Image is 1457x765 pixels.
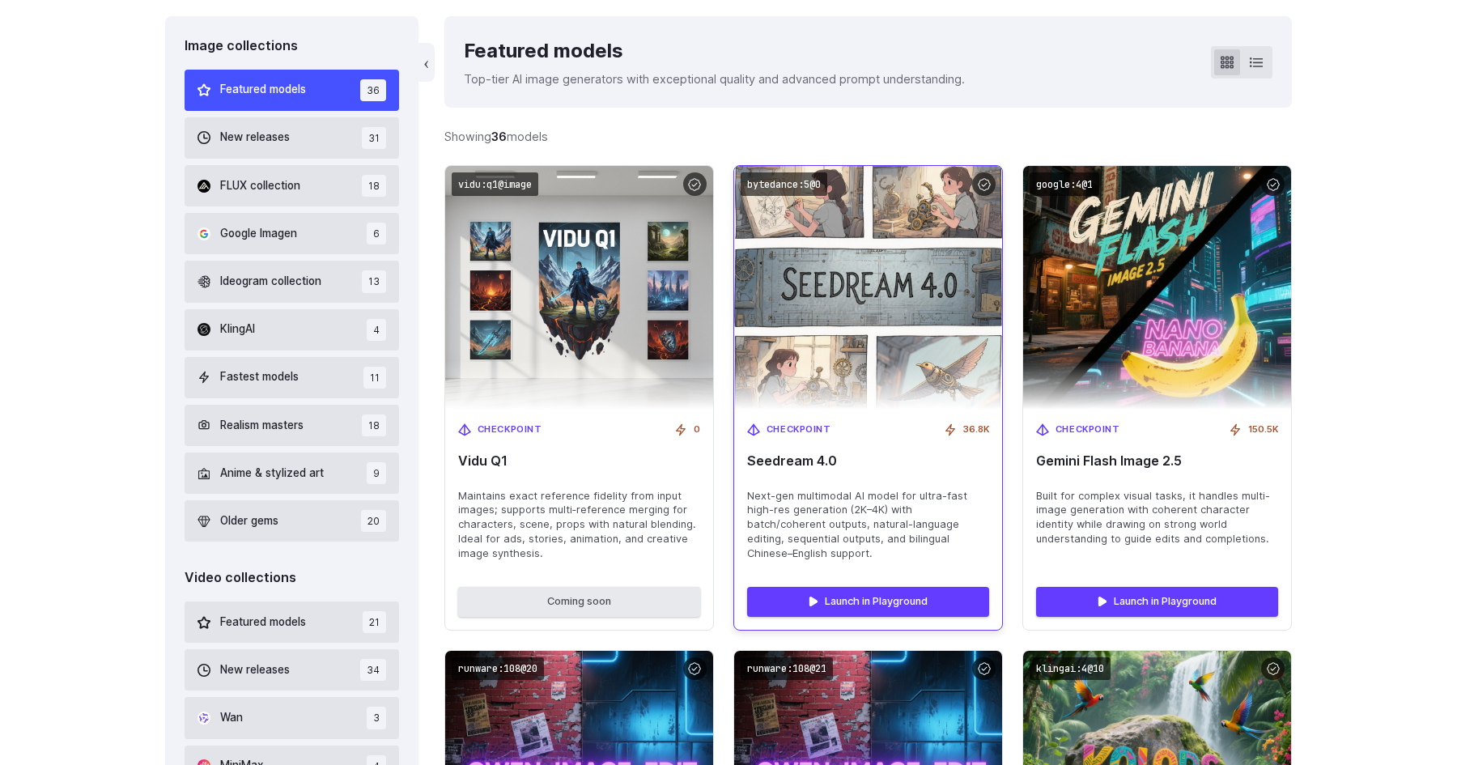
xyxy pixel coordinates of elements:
[478,423,542,437] span: Checkpoint
[185,309,399,351] button: KlingAI 4
[458,489,700,562] span: Maintains exact reference fidelity from input images; supports multi‑reference merging for charac...
[185,697,399,738] button: Wan 3
[367,462,386,484] span: 9
[185,165,399,206] button: FLUX collection 18
[185,649,399,691] button: New releases 34
[363,611,386,633] span: 21
[963,423,989,437] span: 36.8K
[363,367,386,389] span: 11
[360,79,386,101] span: 36
[362,175,386,197] span: 18
[360,659,386,681] span: 34
[464,70,965,88] p: Top-tier AI image generators with exceptional quality and advanced prompt understanding.
[220,368,299,386] span: Fastest models
[1030,172,1099,196] code: google:4@1
[185,601,399,643] button: Featured models 21
[220,709,243,727] span: Wan
[747,489,989,562] span: Next-gen multimodal AI model for ultra-fast high-res generation (2K–4K) with batch/coherent outpu...
[185,500,399,542] button: Older gems 20
[362,127,386,149] span: 31
[1030,657,1111,681] code: klingai:4@10
[185,70,399,111] button: Featured models 36
[491,130,507,143] strong: 36
[362,270,386,292] span: 13
[452,172,538,196] code: vidu:q1@image
[720,154,1015,422] img: Seedream 4.0
[1036,489,1278,547] span: Built for complex visual tasks, it handles multi-image generation with coherent character identit...
[367,707,386,729] span: 3
[185,213,399,254] button: Google Imagen 6
[367,223,386,244] span: 6
[694,423,700,437] span: 0
[185,261,399,302] button: Ideogram collection 13
[220,512,278,530] span: Older gems
[464,36,965,66] div: Featured models
[220,614,306,631] span: Featured models
[741,657,833,681] code: runware:108@21
[458,453,700,469] span: Vidu Q1
[220,321,255,338] span: KlingAI
[361,510,386,532] span: 20
[367,319,386,341] span: 4
[220,129,290,147] span: New releases
[1023,166,1291,410] img: Gemini Flash Image 2.5
[185,357,399,398] button: Fastest models 11
[1248,423,1278,437] span: 150.5K
[418,43,435,82] button: ‹
[185,567,399,589] div: Video collections
[220,225,297,243] span: Google Imagen
[445,166,713,410] img: Vidu Q1
[220,273,321,291] span: Ideogram collection
[458,587,700,616] button: Coming soon
[452,657,544,681] code: runware:108@20
[1036,453,1278,469] span: Gemini Flash Image 2.5
[220,465,324,482] span: Anime & stylized art
[185,36,399,57] div: Image collections
[185,453,399,494] button: Anime & stylized art 9
[220,177,300,195] span: FLUX collection
[362,414,386,436] span: 18
[444,127,548,146] div: Showing models
[747,453,989,469] span: Seedream 4.0
[220,661,290,679] span: New releases
[185,405,399,446] button: Realism masters 18
[1036,587,1278,616] a: Launch in Playground
[185,117,399,159] button: New releases 31
[747,587,989,616] a: Launch in Playground
[741,172,827,196] code: bytedance:5@0
[220,81,306,99] span: Featured models
[220,417,304,435] span: Realism masters
[1056,423,1120,437] span: Checkpoint
[767,423,831,437] span: Checkpoint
